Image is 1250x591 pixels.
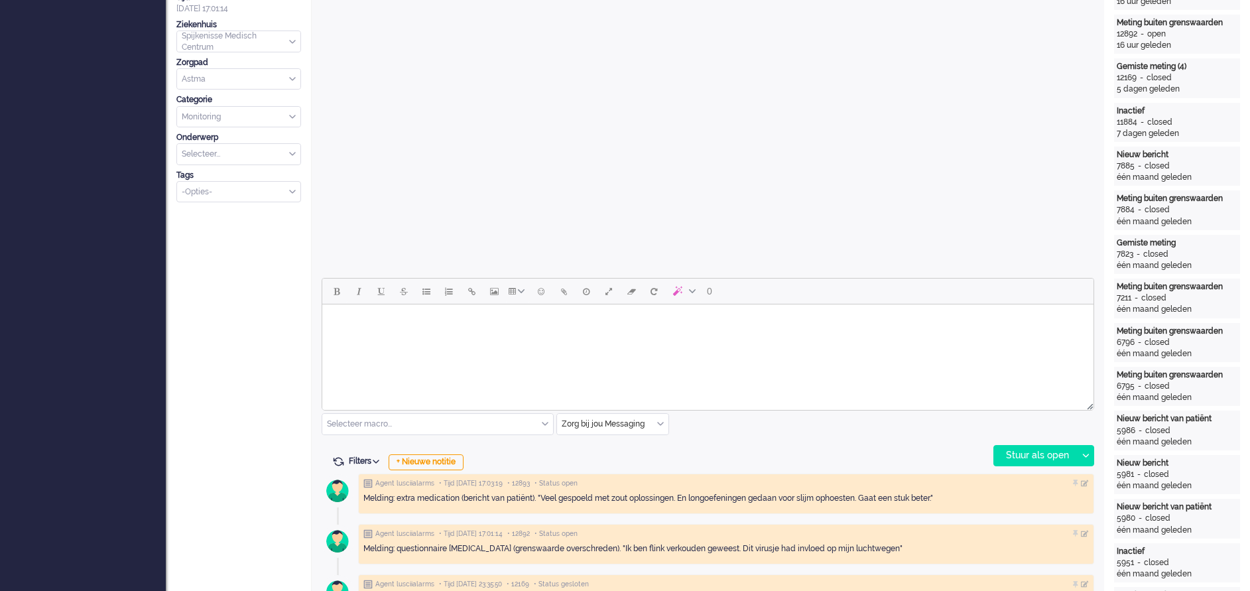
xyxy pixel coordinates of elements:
[1137,29,1147,40] div: -
[1135,161,1145,172] div: -
[439,529,503,539] span: • Tijd [DATE] 17:01:14
[1131,293,1141,304] div: -
[1117,436,1237,448] div: één maand geleden
[505,280,530,302] button: Table
[325,280,347,302] button: Bold
[1117,216,1237,228] div: één maand geleden
[370,280,393,302] button: Underline
[363,529,373,539] img: ic_note_grey.svg
[507,479,530,488] span: • 12893
[176,19,301,31] div: Ziekenhuis
[575,280,597,302] button: Delay message
[665,280,701,302] button: AI
[1147,29,1166,40] div: open
[1145,513,1170,524] div: closed
[1137,117,1147,128] div: -
[1117,413,1237,425] div: Nieuw bericht van patiënt
[1117,392,1237,403] div: één maand geleden
[1137,72,1147,84] div: -
[438,280,460,302] button: Numbered list
[1117,348,1237,360] div: één maand geleden
[1117,237,1237,249] div: Gemiste meting
[1117,172,1237,183] div: één maand geleden
[1117,105,1237,117] div: Inactief
[1145,381,1170,392] div: closed
[534,580,589,589] span: • Status gesloten
[1135,204,1145,216] div: -
[176,181,301,203] div: Select Tags
[321,474,354,507] img: avatar
[321,525,354,558] img: avatar
[1117,337,1135,348] div: 6796
[1117,40,1237,51] div: 16 uur geleden
[1135,381,1145,392] div: -
[389,454,464,470] div: + Nieuwe notitie
[534,479,578,488] span: • Status open
[1141,293,1166,304] div: closed
[1117,128,1237,139] div: 7 dagen geleden
[460,280,483,302] button: Insert/edit link
[994,446,1077,466] div: Stuur als open
[1117,381,1135,392] div: 6795
[1117,501,1237,513] div: Nieuw bericht van patiënt
[176,170,301,181] div: Tags
[1144,557,1169,568] div: closed
[1117,61,1237,72] div: Gemiste meting (4)
[1117,326,1237,337] div: Meting buiten grenswaarden
[1117,149,1237,161] div: Nieuw bericht
[1145,161,1170,172] div: closed
[322,304,1094,398] iframe: Rich Text Area
[597,280,620,302] button: Fullscreen
[620,280,643,302] button: Clear formatting
[363,580,373,589] img: ic_note_grey.svg
[1134,557,1144,568] div: -
[552,280,575,302] button: Add attachment
[439,479,503,488] span: • Tijd [DATE] 17:03:19
[176,57,301,68] div: Zorgpad
[1117,281,1237,293] div: Meting buiten grenswaarden
[507,580,529,589] span: • 12169
[1117,369,1237,381] div: Meting buiten grenswaarden
[1117,525,1237,536] div: één maand geleden
[1117,117,1137,128] div: 11884
[176,132,301,143] div: Onderwerp
[1143,249,1168,260] div: closed
[530,280,552,302] button: Emoticons
[363,543,1089,555] div: Melding: questionnaire [MEDICAL_DATA] (grenswaarde overschreden). "Ik ben flink verkouden geweest...
[1117,249,1133,260] div: 7823
[1147,72,1172,84] div: closed
[1117,260,1237,271] div: één maand geleden
[1147,117,1172,128] div: closed
[375,529,434,539] span: Agent lusciialarms
[1117,513,1135,524] div: 5980
[363,479,373,488] img: ic_note_grey.svg
[1117,72,1137,84] div: 12169
[1145,425,1170,436] div: closed
[1117,480,1237,492] div: één maand geleden
[393,280,415,302] button: Strikethrough
[1117,469,1134,480] div: 5981
[1117,29,1137,40] div: 12892
[1133,249,1143,260] div: -
[1117,161,1135,172] div: 7885
[1117,304,1237,315] div: één maand geleden
[534,529,578,539] span: • Status open
[1144,469,1169,480] div: closed
[1117,425,1135,436] div: 5986
[1145,204,1170,216] div: closed
[1134,469,1144,480] div: -
[1135,425,1145,436] div: -
[483,280,505,302] button: Insert/edit image
[363,493,1089,504] div: Melding: extra medication (bericht van patiënt). "Veel gespoeld met zout oplossingen. En longoefe...
[1117,557,1134,568] div: 5951
[1117,84,1237,95] div: 5 dagen geleden
[439,580,502,589] span: • Tijd [DATE] 23:35:50
[701,280,718,302] button: 0
[347,280,370,302] button: Italic
[1117,293,1131,304] div: 7211
[1117,546,1237,557] div: Inactief
[707,286,712,296] span: 0
[1082,398,1094,410] div: Resize
[1117,17,1237,29] div: Meting buiten grenswaarden
[643,280,665,302] button: Reset content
